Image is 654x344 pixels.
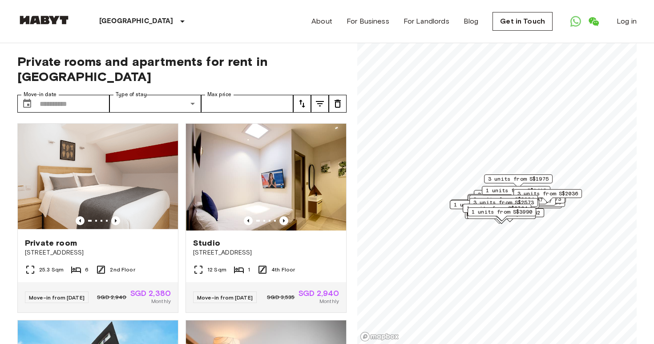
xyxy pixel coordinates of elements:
div: Map marker [450,200,518,214]
span: 2 units from S$3024 [473,195,534,203]
span: Private room [25,238,77,248]
span: Private rooms and apartments for rent in [GEOGRAPHIC_DATA] [17,54,347,84]
a: Marketing picture of unit SG-01-110-033-001Previous imagePrevious imageStudio[STREET_ADDRESS]12 S... [186,123,347,313]
span: 1 units from S$4196 [455,200,515,208]
div: Map marker [469,198,538,212]
label: Type of stay [116,91,147,98]
span: Studio [193,238,220,248]
div: Map marker [476,208,544,222]
div: Map marker [487,197,556,210]
span: SGD 2,940 [97,293,126,301]
span: Monthly [319,297,339,305]
button: Previous image [279,216,288,225]
a: For Business [347,16,389,27]
button: tune [329,95,347,113]
a: Log in [617,16,637,27]
a: Marketing picture of unit SG-01-127-001-001Previous imagePrevious imagePrivate room[STREET_ADDRES... [17,123,178,313]
span: 1 units from S$3990 [472,208,532,216]
div: Map marker [484,174,553,188]
button: tune [293,95,311,113]
label: Max price [207,91,231,98]
div: Map marker [468,207,536,221]
a: Get in Touch [493,12,553,31]
button: tune [311,95,329,113]
span: 3 units from S$1975 [488,175,549,183]
div: Map marker [468,194,536,208]
span: 3 units from S$2036 [517,190,578,198]
button: Previous image [111,216,120,225]
span: Monthly [151,297,171,305]
span: Move-in from [DATE] [29,294,85,301]
span: SGD 2,380 [130,289,171,297]
a: About [311,16,332,27]
span: 6 [85,266,89,274]
span: Move-in from [DATE] [197,294,253,301]
div: Map marker [468,195,539,209]
span: 2nd Floor [110,266,135,274]
div: Map marker [474,190,542,204]
span: 12 Sqm [207,266,226,274]
a: Blog [464,16,479,27]
span: 1 units from S$2704 [467,204,527,212]
span: 1 units from S$1418 [486,186,546,194]
span: 1 units from S$4773 [454,201,514,209]
img: Marketing picture of unit SG-01-110-033-001 [186,124,346,231]
div: Map marker [469,195,538,209]
button: Previous image [76,216,85,225]
div: Map marker [513,189,582,203]
a: Open WhatsApp [567,12,585,30]
span: 25.3 Sqm [39,266,64,274]
span: 3 units from S$1985 [472,194,532,202]
span: 3 units from S$2940 [478,190,538,198]
span: SGD 2,940 [299,289,339,297]
div: Map marker [471,199,539,213]
img: Habyt [17,16,71,24]
a: Open WeChat [585,12,602,30]
span: 1 units from S$3182 [480,209,540,217]
div: Map marker [451,199,519,213]
a: Mapbox logo [360,332,399,342]
span: 4th Floor [271,266,295,274]
span: [STREET_ADDRESS] [25,248,171,257]
div: Map marker [463,204,531,218]
span: 1 [248,266,250,274]
div: Map marker [482,186,550,200]
p: [GEOGRAPHIC_DATA] [99,16,174,27]
a: For Landlords [404,16,449,27]
label: Move-in date [24,91,57,98]
img: Marketing picture of unit SG-01-127-001-001 [18,124,178,231]
span: 3 units from S$2573 [473,198,534,206]
span: SGD 3,535 [267,293,295,301]
button: Choose date [18,95,36,113]
button: Previous image [244,216,253,225]
span: [STREET_ADDRESS] [193,248,339,257]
